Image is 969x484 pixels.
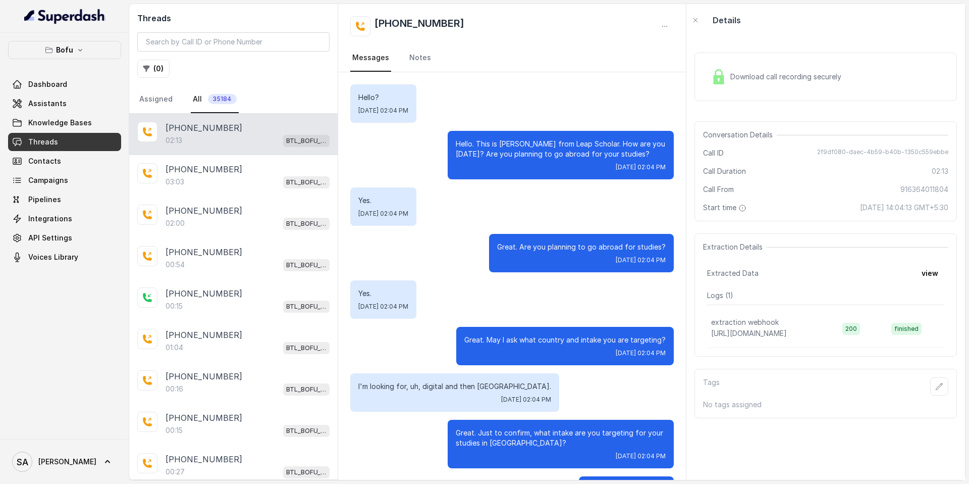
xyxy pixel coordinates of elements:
[166,260,185,270] p: 00:54
[703,184,734,195] span: Call From
[286,467,327,477] p: BTL_BOFU_KOLKATA
[166,343,183,353] p: 01:04
[703,130,777,140] span: Conversation Details
[703,242,767,252] span: Extraction Details
[166,122,242,134] p: [PHONE_NUMBER]
[358,196,408,206] p: Yes.
[358,288,408,299] p: Yes.
[166,384,183,394] p: 00:16
[916,264,944,282] button: view
[8,248,121,266] a: Voices Library
[707,291,944,301] p: Logs ( 1 )
[208,94,237,104] span: 35184
[703,148,724,158] span: Call ID
[166,412,242,424] p: [PHONE_NUMBER]
[8,75,121,93] a: Dashboard
[616,452,666,460] span: [DATE] 02:04 PM
[166,287,242,300] p: [PHONE_NUMBER]
[286,177,327,187] p: BTL_BOFU_KOLKATA
[137,32,330,52] input: Search by Call ID or Phone Number
[703,166,746,176] span: Call Duration
[730,72,845,82] span: Download call recording securely
[286,343,327,353] p: BTL_BOFU_KOLKATA
[286,260,327,270] p: BTL_BOFU_KOLKATA
[817,148,948,158] span: 2f9df080-daec-4b59-b40b-1350c559ebbe
[860,203,948,213] span: [DATE] 14:04:13 GMT+5:30
[8,448,121,476] a: [PERSON_NAME]
[842,323,860,335] span: 200
[137,60,170,78] button: (0)
[166,329,242,341] p: [PHONE_NUMBER]
[286,426,327,436] p: BTL_BOFU_KOLKATA
[166,163,242,175] p: [PHONE_NUMBER]
[28,175,68,185] span: Campaigns
[711,69,726,84] img: Lock Icon
[711,317,779,327] p: extraction webhook
[8,94,121,113] a: Assistants
[166,425,183,435] p: 00:15
[616,349,666,357] span: [DATE] 02:04 PM
[350,44,674,72] nav: Tabs
[456,428,666,448] p: Great. Just to confirm, what intake are you targeting for your studies in [GEOGRAPHIC_DATA]?
[501,396,551,404] span: [DATE] 02:04 PM
[166,301,183,311] p: 00:15
[28,156,61,166] span: Contacts
[358,92,408,103] p: Hello?
[166,205,242,217] p: [PHONE_NUMBER]
[166,453,242,465] p: [PHONE_NUMBER]
[166,467,185,477] p: 00:27
[350,44,391,72] a: Messages
[407,44,433,72] a: Notes
[8,133,121,151] a: Threads
[137,12,330,24] h2: Threads
[703,400,948,410] p: No tags assigned
[891,323,922,335] span: finished
[8,171,121,189] a: Campaigns
[8,210,121,228] a: Integrations
[28,118,92,128] span: Knowledge Bases
[374,16,464,36] h2: [PHONE_NUMBER]
[17,457,28,467] text: SA
[286,302,327,312] p: BTL_BOFU_KOLKATA
[28,252,78,262] span: Voices Library
[713,14,741,26] p: Details
[703,203,748,213] span: Start time
[166,370,242,382] p: [PHONE_NUMBER]
[137,86,330,113] nav: Tabs
[358,210,408,218] span: [DATE] 02:04 PM
[28,79,67,89] span: Dashboard
[166,135,182,146] p: 02:13
[358,303,408,311] span: [DATE] 02:04 PM
[703,377,720,396] p: Tags
[707,268,759,278] span: Extracted Data
[166,218,185,228] p: 02:00
[28,99,67,109] span: Assistants
[464,335,666,345] p: Great. May I ask what country and intake you are targeting?
[497,242,666,252] p: Great. Are you planning to go abroad for studies?
[8,41,121,59] button: Bofu
[191,86,239,113] a: All35184
[358,381,551,392] p: I'm looking for, uh, digital and then [GEOGRAPHIC_DATA].
[8,229,121,247] a: API Settings
[8,190,121,209] a: Pipelines
[711,329,787,337] span: [URL][DOMAIN_NAME]
[286,219,327,229] p: BTL_BOFU_KOLKATA
[28,233,72,243] span: API Settings
[24,8,105,24] img: light.svg
[166,177,184,187] p: 03:03
[616,256,666,264] span: [DATE] 02:04 PM
[28,195,61,205] span: Pipelines
[8,152,121,170] a: Contacts
[286,384,327,395] p: BTL_BOFU_KOLKATA
[900,184,948,195] span: 916364011804
[28,214,72,224] span: Integrations
[358,107,408,115] span: [DATE] 02:04 PM
[456,139,666,159] p: Hello. This is [PERSON_NAME] from Leap Scholar. How are you [DATE]? Are you planning to go abroad...
[8,114,121,132] a: Knowledge Bases
[28,137,58,147] span: Threads
[286,136,327,146] p: BTL_BOFU_KOLKATA
[38,457,96,467] span: [PERSON_NAME]
[166,246,242,258] p: [PHONE_NUMBER]
[137,86,175,113] a: Assigned
[932,166,948,176] span: 02:13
